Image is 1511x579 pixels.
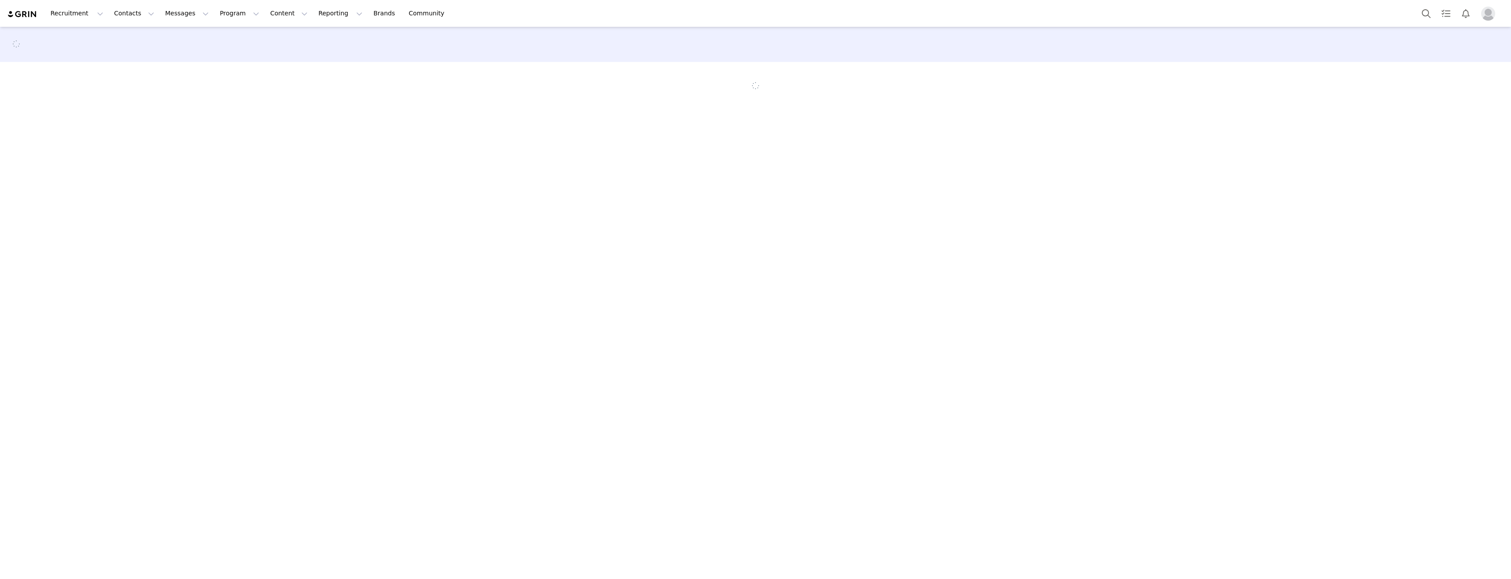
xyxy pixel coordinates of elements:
a: Brands [368,4,403,23]
button: Search [1417,4,1436,23]
button: Contacts [109,4,159,23]
button: Program [214,4,264,23]
button: Content [265,4,313,23]
button: Recruitment [45,4,108,23]
button: Notifications [1456,4,1475,23]
button: Profile [1476,7,1504,21]
img: grin logo [7,10,38,18]
button: Reporting [313,4,368,23]
a: Tasks [1436,4,1456,23]
button: Messages [160,4,214,23]
a: Community [404,4,454,23]
img: placeholder-profile.jpg [1481,7,1495,21]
